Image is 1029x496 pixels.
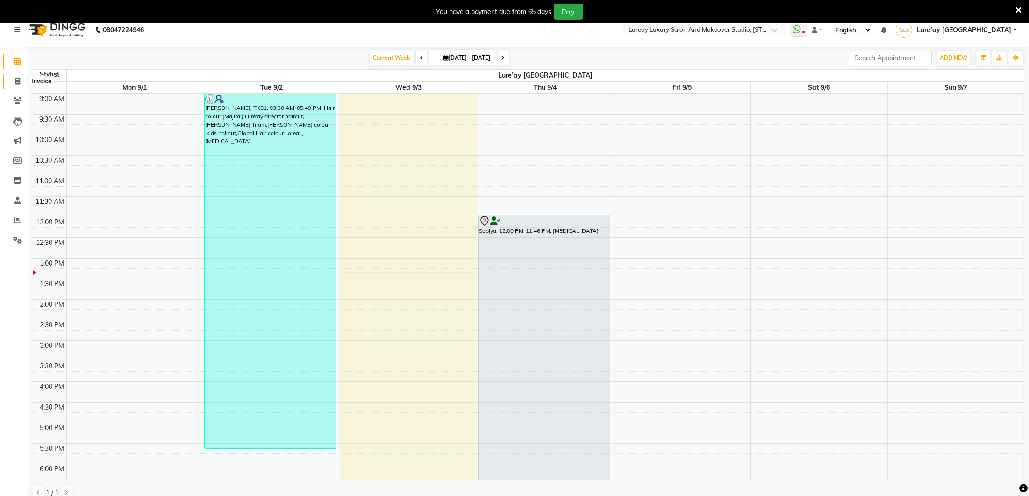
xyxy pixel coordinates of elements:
[38,423,66,433] div: 5:00 PM
[806,82,832,93] a: September 6, 2025
[38,320,66,330] div: 2:30 PM
[38,403,66,412] div: 4:30 PM
[34,156,66,165] div: 10:30 AM
[436,7,552,17] div: You have a payment due from 65 days
[38,361,66,371] div: 3:30 PM
[38,464,66,474] div: 6:00 PM
[917,25,1011,35] span: Lure’ay [GEOGRAPHIC_DATA]
[24,17,88,43] img: logo
[35,238,66,248] div: 12:30 PM
[38,279,66,289] div: 1:30 PM
[34,176,66,186] div: 11:00 AM
[38,94,66,104] div: 9:00 AM
[34,135,66,145] div: 10:00 AM
[850,51,932,65] input: Search Appointment
[38,341,66,351] div: 3:00 PM
[38,115,66,124] div: 9:30 AM
[370,50,414,65] span: Current Week
[33,70,66,79] div: Stylist
[103,17,144,43] b: 08047224946
[393,82,423,93] a: September 3, 2025
[38,444,66,453] div: 5:30 PM
[38,300,66,309] div: 2:00 PM
[937,51,970,65] button: ADD NEW
[35,217,66,227] div: 12:00 PM
[258,82,285,93] a: September 2, 2025
[67,70,1025,81] span: Lure’ay [GEOGRAPHIC_DATA]
[205,94,336,448] div: [PERSON_NAME], TK01, 03:30 AM-05:49 PM, Hair colour (Majiral),Lure'ay director haircut,[PERSON_NA...
[896,22,912,38] img: Lure’ay India
[940,54,967,61] span: ADD NEW
[121,82,149,93] a: September 1, 2025
[671,82,693,93] a: September 5, 2025
[29,76,53,87] div: Invoice
[38,382,66,392] div: 4:00 PM
[554,4,583,20] button: Pay
[532,82,558,93] a: September 4, 2025
[38,259,66,268] div: 1:00 PM
[442,54,493,61] span: [DATE] - [DATE]
[943,82,969,93] a: September 7, 2025
[34,197,66,207] div: 11:30 AM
